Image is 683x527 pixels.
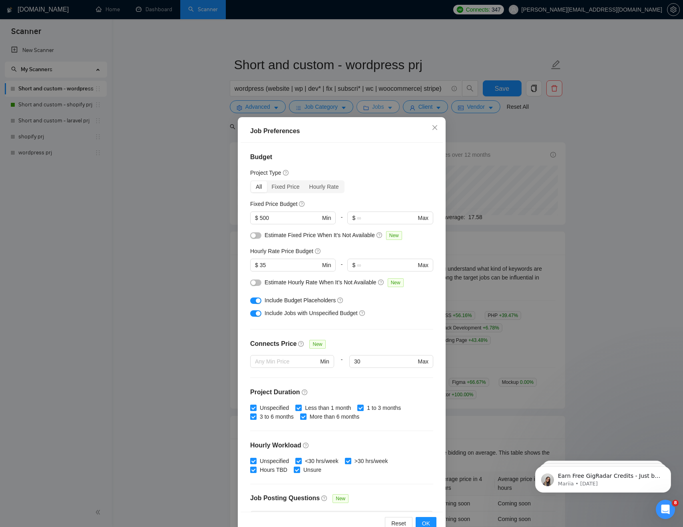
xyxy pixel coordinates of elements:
[298,341,305,347] span: question-circle
[359,310,365,316] span: question-circle
[302,457,342,465] span: <30 hrs/week
[250,339,297,349] h4: Connects Price
[337,297,344,303] span: question-circle
[418,261,428,269] span: Max
[321,495,328,501] span: question-circle
[336,259,347,278] div: -
[351,457,391,465] span: >30 hrs/week
[387,278,403,287] span: New
[259,261,320,269] input: 0
[255,214,258,222] span: $
[336,212,347,231] div: -
[315,248,321,254] span: question-circle
[354,357,416,366] input: Any Max Price
[320,357,329,366] span: Min
[376,232,382,238] span: question-circle
[418,357,428,366] span: Max
[257,403,292,412] span: Unspecified
[255,357,319,366] input: Any Min Price
[364,403,404,412] span: 1 to 3 months
[257,412,297,421] span: 3 to 6 months
[656,500,675,519] iframe: Intercom live chat
[322,214,331,222] span: Min
[299,201,305,207] span: question-circle
[352,261,355,269] span: $
[322,261,331,269] span: Min
[333,494,348,503] span: New
[300,465,324,474] span: Unsure
[352,214,355,222] span: $
[357,214,416,222] input: ∞
[265,232,375,238] span: Estimate Fixed Price When It’s Not Available
[304,181,343,192] div: Hourly Rate
[306,412,362,421] span: More than 6 months
[309,340,325,349] span: New
[250,152,433,162] h4: Budget
[378,279,384,285] span: question-circle
[250,126,433,136] div: Job Preferences
[250,441,433,450] h4: Hourly Workload
[302,403,354,412] span: Less than 1 month
[255,261,258,269] span: $
[250,493,320,503] h4: Job Posting Questions
[250,168,281,177] h5: Project Type
[251,181,267,192] div: All
[267,181,304,192] div: Fixed Price
[250,387,433,397] h4: Project Duration
[283,170,289,176] span: question-circle
[386,231,402,240] span: New
[418,214,428,222] span: Max
[265,297,336,303] span: Include Budget Placeholders
[265,310,358,316] span: Include Jobs with Unspecified Budget
[334,355,349,377] div: -
[303,442,309,449] span: question-circle
[259,214,320,222] input: 0
[265,279,376,285] span: Estimate Hourly Rate When It’s Not Available
[257,465,291,474] span: Hours TBD
[432,124,438,131] span: close
[424,117,446,139] button: Close
[357,261,416,269] input: ∞
[250,247,313,256] h5: Hourly Rate Price Budget
[523,449,683,505] iframe: Intercom notifications message
[257,457,292,465] span: Unspecified
[301,389,308,395] span: question-circle
[672,500,679,506] span: 8
[250,200,297,208] h5: Fixed Price Budget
